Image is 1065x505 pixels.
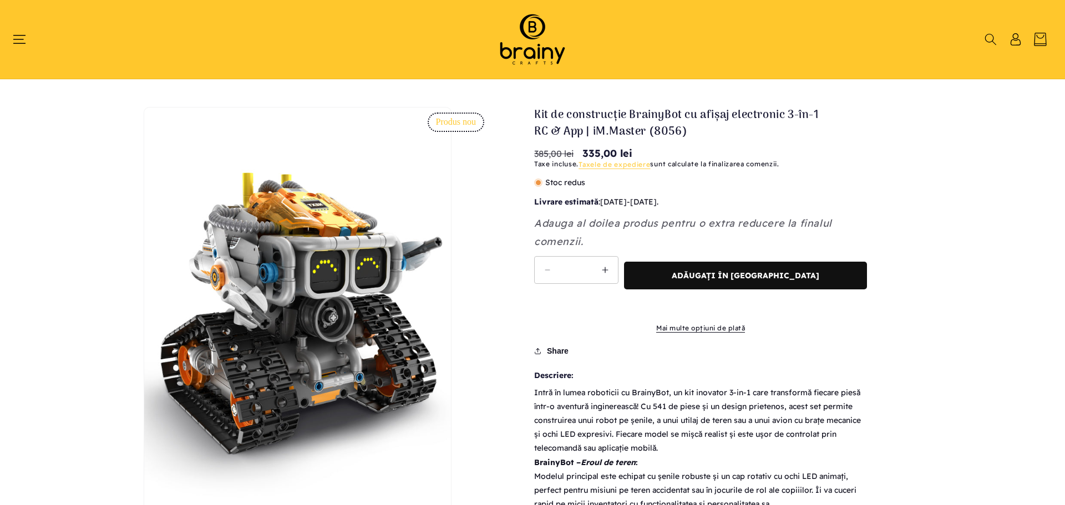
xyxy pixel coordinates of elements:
[534,159,867,170] div: Taxe incluse. sunt calculate la finalizarea comenzii.
[534,195,867,209] p: : - .
[534,369,867,382] b: Descriere:
[534,339,572,363] button: Share
[534,323,867,333] a: Mai multe opțiuni de plată
[534,176,867,190] p: Stoc redus
[534,387,861,453] span: Intră în lumea roboticii cu BrainyBot, un kit inovator 3-in-1 care transformă fiecare piesă într-...
[672,271,819,280] span: Adăugați în [GEOGRAPHIC_DATA]
[534,107,834,140] h1: Kit de construcție BrainyBot cu afișaj electronic 3-în-1 RC & App | iM.Master (8056)
[624,262,867,289] button: Adăugați în [GEOGRAPHIC_DATA]
[582,146,632,161] span: 335,00 lei
[485,11,580,68] img: Brainy Crafts
[428,113,484,132] span: Produs nou
[581,457,636,467] em: Eroul de teren
[534,217,832,247] em: Adauga al doilea produs pentru o extra reducere la finalul comenzii.
[983,33,997,45] summary: Căutați
[534,197,599,207] b: Livrare estimată
[534,457,638,467] span: BrainyBot – :
[600,197,627,207] span: [DATE]
[630,197,657,207] span: [DATE]
[579,160,650,169] a: Taxele de expediere
[534,147,574,160] s: 385,00 lei
[18,33,32,45] summary: Meniu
